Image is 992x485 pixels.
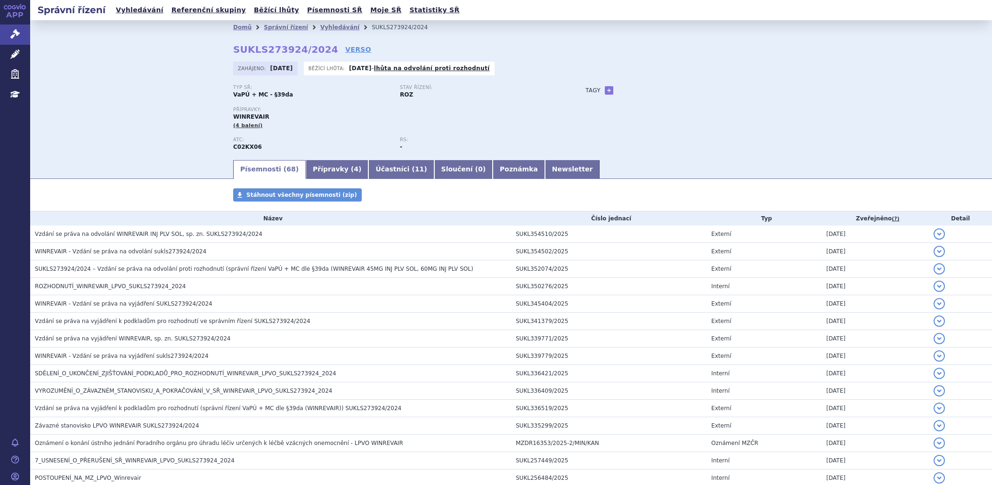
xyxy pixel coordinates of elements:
a: Statistiky SŘ [407,4,462,16]
a: Stáhnout všechny písemnosti (zip) [233,188,362,202]
span: Externí [711,353,731,359]
strong: ROZ [400,91,413,98]
td: SUKL339771/2025 [511,330,707,348]
button: detail [934,281,945,292]
th: Zveřejněno [821,211,929,226]
td: SUKL350276/2025 [511,278,707,295]
a: Moje SŘ [367,4,404,16]
td: SUKL336409/2025 [511,382,707,400]
span: Externí [711,422,731,429]
td: SUKL341379/2025 [511,313,707,330]
span: Interní [711,370,730,377]
span: Zahájeno: [238,65,268,72]
td: SUKL352074/2025 [511,260,707,278]
button: detail [934,298,945,309]
span: Interní [711,388,730,394]
a: Poznámka [493,160,545,179]
td: SUKL354502/2025 [511,243,707,260]
h2: Správní řízení [30,3,113,16]
span: Stáhnout všechny písemnosti (zip) [246,192,357,198]
td: SUKL336519/2025 [511,400,707,417]
span: 0 [478,165,483,173]
p: Stav řízení: [400,85,557,90]
p: - [349,65,490,72]
p: Přípravky: [233,107,567,113]
span: ROZHODNUTÍ_WINREVAIR_LPVO_SUKLS273924_2024 [35,283,186,290]
span: Oznámení MZČR [711,440,758,446]
p: RS: [400,137,557,143]
a: Referenční skupiny [169,4,249,16]
span: WINREVAIR - Vzdání se práva na vyjádření SUKLS273924/2024 [35,300,212,307]
span: Vzdání se práva na vyjádření k podkladům pro rozhodnutí (správní řízení VaPÚ + MC dle §39da (WINR... [35,405,401,412]
a: lhůta na odvolání proti rozhodnutí [374,65,490,72]
td: [DATE] [821,243,929,260]
a: Sloučení (0) [434,160,493,179]
td: SUKL336421/2025 [511,365,707,382]
button: detail [934,455,945,466]
strong: SOTATERCEPT [233,144,262,150]
td: SUKL335299/2025 [511,417,707,435]
button: detail [934,315,945,327]
a: Přípravky (4) [306,160,368,179]
button: detail [934,472,945,484]
a: Písemnosti SŘ [304,4,365,16]
span: 68 [286,165,295,173]
span: WINREVAIR - Vzdání se práva na vyjádření sukls273924/2024 [35,353,209,359]
button: detail [934,420,945,431]
strong: - [400,144,402,150]
span: Externí [711,405,731,412]
a: Běžící lhůty [251,4,302,16]
a: Účastníci (11) [368,160,434,179]
span: Interní [711,475,730,481]
td: [DATE] [821,365,929,382]
span: Interní [711,457,730,464]
td: [DATE] [821,452,929,469]
button: detail [934,333,945,344]
button: detail [934,350,945,362]
p: ATC: [233,137,390,143]
a: Domů [233,24,252,31]
td: SUKL257449/2025 [511,452,707,469]
span: SUKLS273924/2024 – Vzdání se práva na odvolání proti rozhodnutí (správní řízení VaPÚ + MC dle §39... [35,266,473,272]
strong: SUKLS273924/2024 [233,44,338,55]
span: Interní [711,283,730,290]
span: (4 balení) [233,122,263,129]
abbr: (?) [892,216,899,222]
span: 7_USNESENÍ_O_PŘERUŠENÍ_SŘ_WINREVAIR_LPVO_SUKLS273924_2024 [35,457,235,464]
td: SUKL339779/2025 [511,348,707,365]
a: Správní řízení [264,24,308,31]
span: Externí [711,318,731,324]
th: Detail [929,211,992,226]
td: [DATE] [821,260,929,278]
span: SDĚLENÍ_O_UKONČENÍ_ZJIŠŤOVÁNÍ_PODKLADŮ_PRO_ROZHODNUTÍ_WINREVAIR_LPVO_SUKLS273924_2024 [35,370,336,377]
span: Oznámení o konání ústního jednání Poradního orgánu pro úhradu léčiv určených k léčbě vzácných one... [35,440,403,446]
td: [DATE] [821,400,929,417]
td: [DATE] [821,226,929,243]
td: SUKL345404/2025 [511,295,707,313]
h3: Tagy [585,85,601,96]
li: SUKLS273924/2024 [372,20,440,34]
a: VERSO [345,45,371,54]
span: Externí [711,266,731,272]
a: Vyhledávání [320,24,359,31]
span: WINREVAIR - Vzdání se práva na odvolání sukls273924/2024 [35,248,206,255]
td: [DATE] [821,295,929,313]
span: Externí [711,231,731,237]
strong: [DATE] [270,65,293,72]
span: Běžící lhůta: [309,65,347,72]
a: Písemnosti (68) [233,160,306,179]
strong: VaPÚ + MC - §39da [233,91,293,98]
td: MZDR16353/2025-2/MIN/KAN [511,435,707,452]
td: [DATE] [821,278,929,295]
a: + [605,86,613,95]
td: [DATE] [821,348,929,365]
th: Číslo jednací [511,211,707,226]
p: Typ SŘ: [233,85,390,90]
button: detail [934,246,945,257]
span: Závazné stanovisko LPVO WINREVAIR SUKLS273924/2024 [35,422,199,429]
span: VYROZUMĚNÍ_O_ZÁVAZNÉM_STANOVISKU_A_POKRAČOVÁNÍ_V_SŘ_WINREVAIR_LPVO_SUKLS273924_2024 [35,388,332,394]
a: Newsletter [545,160,600,179]
span: Externí [711,335,731,342]
td: [DATE] [821,435,929,452]
strong: [DATE] [349,65,372,72]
